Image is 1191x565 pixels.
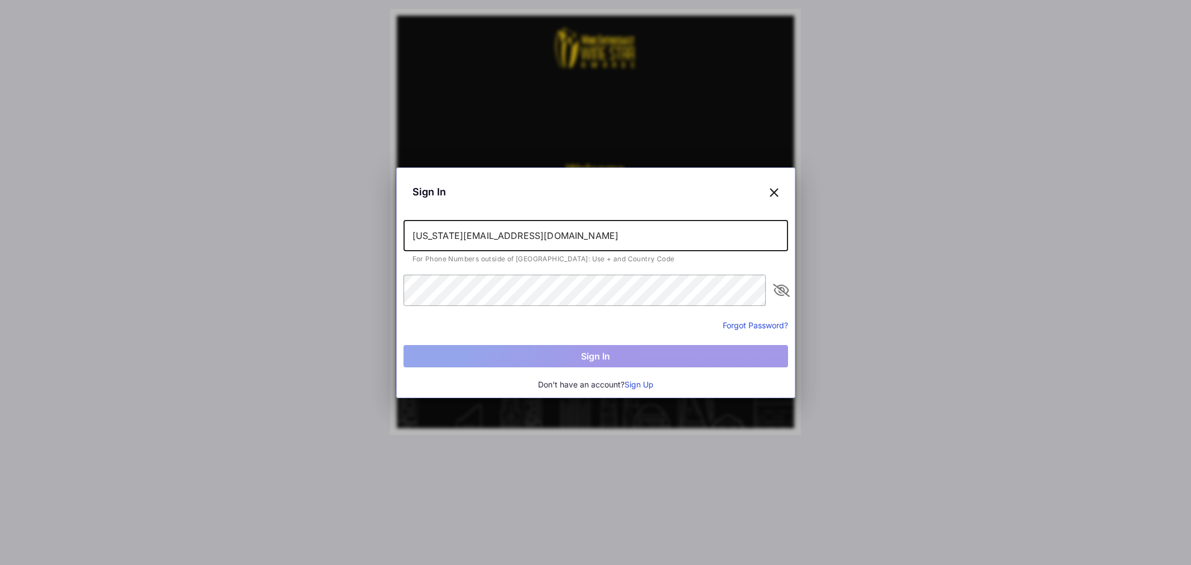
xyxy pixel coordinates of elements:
div: For Phone Numbers outside of [GEOGRAPHIC_DATA]: Use + and Country Code [412,256,779,262]
span: Sign In [412,184,446,199]
input: Email or Phone Number [404,220,788,251]
button: Sign In [404,345,788,367]
button: Forgot Password? [723,319,788,331]
button: Sign Up [625,379,654,391]
i: appended action [775,284,788,297]
div: Don't have an account? [404,379,788,391]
